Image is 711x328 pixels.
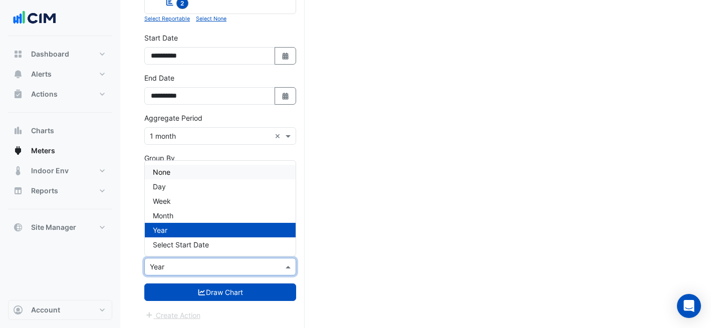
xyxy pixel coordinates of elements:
[31,49,69,59] span: Dashboard
[677,294,701,318] div: Open Intercom Messenger
[275,131,283,141] span: Clear
[8,300,112,320] button: Account
[8,217,112,237] button: Site Manager
[153,182,166,191] span: Day
[12,8,57,28] img: Company Logo
[13,49,23,59] app-icon: Dashboard
[196,16,226,22] small: Select None
[13,166,23,176] app-icon: Indoor Env
[281,92,290,100] fa-icon: Select Date
[8,141,112,161] button: Meters
[31,222,76,232] span: Site Manager
[31,166,69,176] span: Indoor Env
[31,89,58,99] span: Actions
[13,186,23,196] app-icon: Reports
[144,113,202,123] label: Aggregate Period
[153,211,173,220] span: Month
[31,305,60,315] span: Account
[8,181,112,201] button: Reports
[281,52,290,60] fa-icon: Select Date
[153,240,209,249] span: Select Start Date
[13,126,23,136] app-icon: Charts
[13,89,23,99] app-icon: Actions
[8,121,112,141] button: Charts
[8,84,112,104] button: Actions
[31,69,52,79] span: Alerts
[144,153,175,163] label: Group By
[13,222,23,232] app-icon: Site Manager
[144,16,190,22] small: Select Reportable
[31,126,54,136] span: Charts
[13,146,23,156] app-icon: Meters
[31,146,55,156] span: Meters
[153,226,167,234] span: Year
[144,160,296,256] ng-dropdown-panel: Options list
[153,197,171,205] span: Week
[153,168,170,176] span: None
[8,44,112,64] button: Dashboard
[144,14,190,23] button: Select Reportable
[8,161,112,181] button: Indoor Env
[196,14,226,23] button: Select None
[144,310,201,318] app-escalated-ticket-create-button: Please draw the charts first
[8,64,112,84] button: Alerts
[31,186,58,196] span: Reports
[13,69,23,79] app-icon: Alerts
[144,73,174,83] label: End Date
[144,283,296,301] button: Draw Chart
[144,33,178,43] label: Start Date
